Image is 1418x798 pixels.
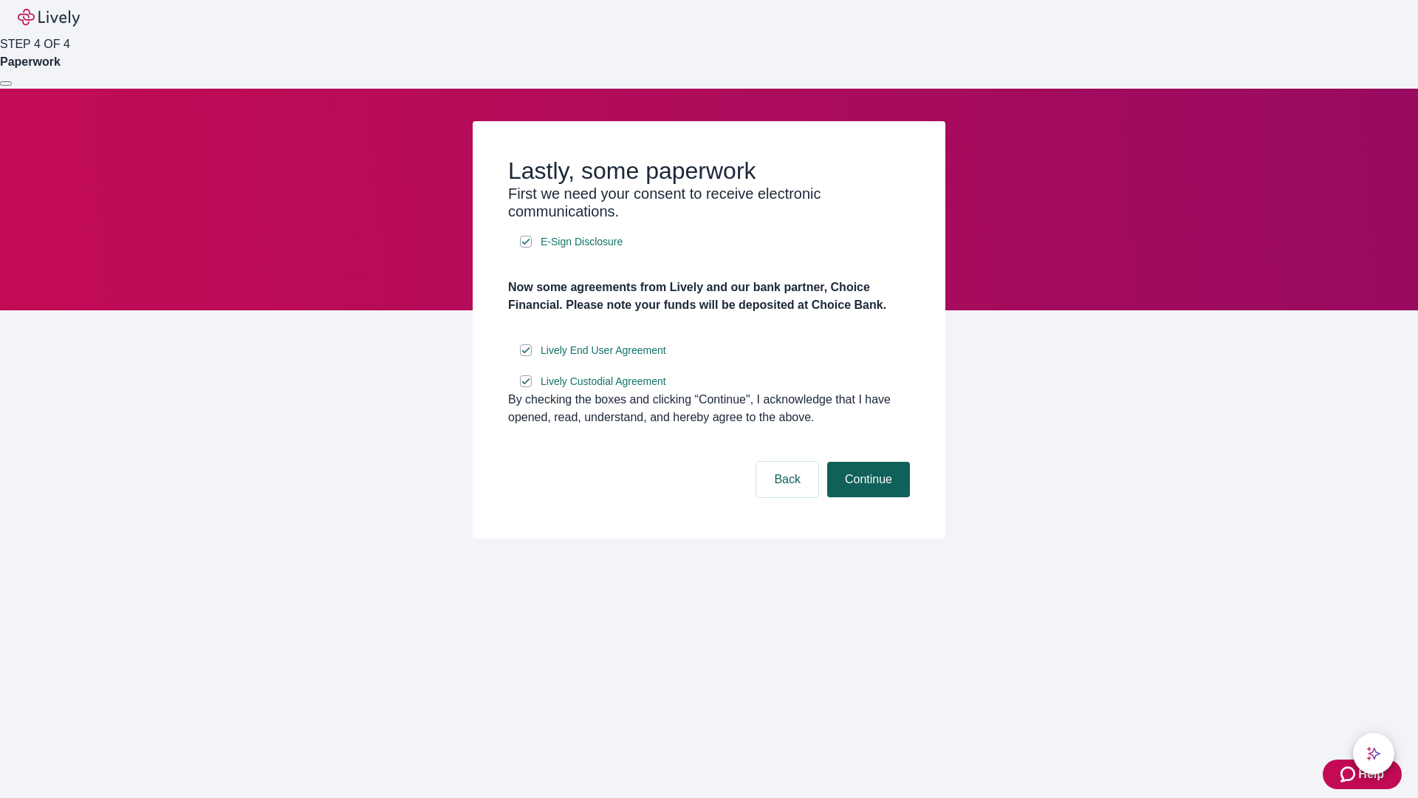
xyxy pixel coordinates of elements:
[508,279,910,314] h4: Now some agreements from Lively and our bank partner, Choice Financial. Please note your funds wi...
[508,157,910,185] h2: Lastly, some paperwork
[827,462,910,497] button: Continue
[541,234,623,250] span: E-Sign Disclosure
[1358,765,1384,783] span: Help
[18,9,80,27] img: Lively
[541,374,666,389] span: Lively Custodial Agreement
[1353,733,1394,774] button: chat
[756,462,818,497] button: Back
[538,233,626,251] a: e-sign disclosure document
[1323,760,1402,789] button: Zendesk support iconHelp
[538,341,669,360] a: e-sign disclosure document
[541,343,666,358] span: Lively End User Agreement
[508,391,910,426] div: By checking the boxes and clicking “Continue", I acknowledge that I have opened, read, understand...
[1366,746,1381,761] svg: Lively AI Assistant
[508,185,910,220] h3: First we need your consent to receive electronic communications.
[1340,765,1358,783] svg: Zendesk support icon
[538,372,669,391] a: e-sign disclosure document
